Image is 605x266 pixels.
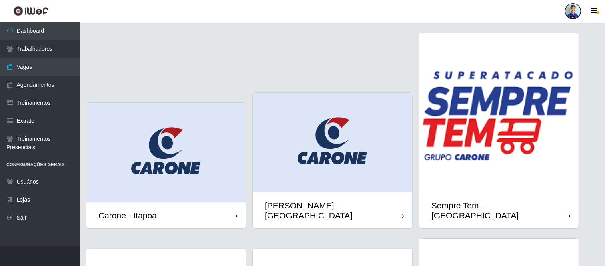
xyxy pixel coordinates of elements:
div: [PERSON_NAME] - [GEOGRAPHIC_DATA] [265,200,402,220]
a: Sempre Tem - [GEOGRAPHIC_DATA] [419,33,579,228]
div: Carone - Itapoa [98,210,157,220]
div: Sempre Tem - [GEOGRAPHIC_DATA] [431,200,569,220]
a: Carone - Itapoa [86,103,246,228]
img: cardImg [419,33,579,192]
a: [PERSON_NAME] - [GEOGRAPHIC_DATA] [253,93,412,228]
img: cardImg [86,103,246,202]
img: CoreUI Logo [13,6,49,16]
img: cardImg [253,93,412,192]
